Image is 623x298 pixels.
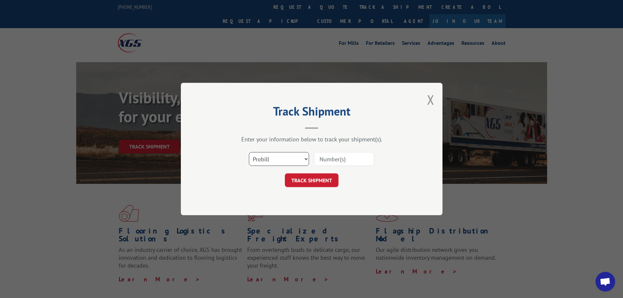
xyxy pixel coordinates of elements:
div: Enter your information below to track your shipment(s). [214,135,410,143]
h2: Track Shipment [214,107,410,119]
button: Close modal [427,91,434,108]
input: Number(s) [314,152,374,166]
div: Open chat [596,272,615,291]
button: TRACK SHIPMENT [285,173,338,187]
